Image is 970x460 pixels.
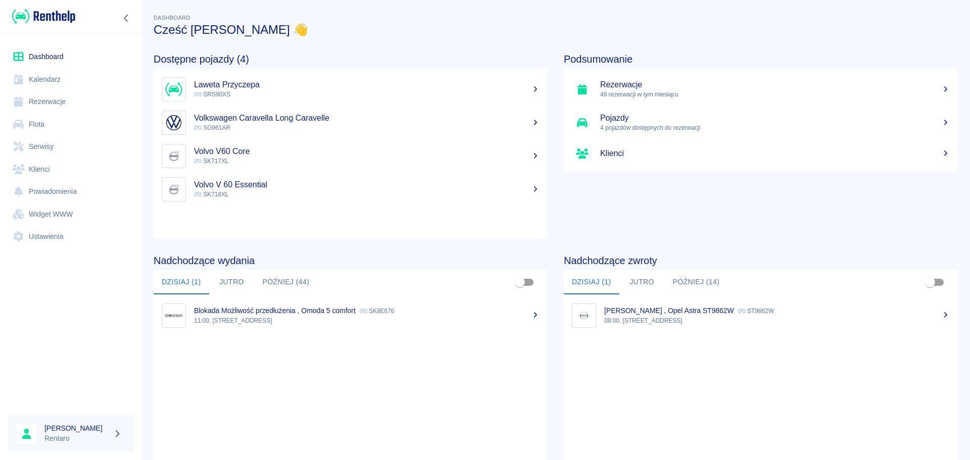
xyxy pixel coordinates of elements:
[8,158,134,181] a: Klienci
[8,45,134,68] a: Dashboard
[8,113,134,136] a: Flota
[154,173,548,206] a: ImageVolvo V 60 Essential SK718XL
[360,308,395,315] p: SK8E676
[12,8,75,25] img: Renthelp logo
[44,433,109,444] p: Rentaro
[209,270,255,294] button: Jutro
[194,158,229,165] span: SK717XL
[44,423,109,433] h6: [PERSON_NAME]
[154,298,548,332] a: ImageBlokada Możliwość przedłużenia , Omoda 5 comfort SK8E67611:00, [STREET_ADDRESS]
[920,273,940,292] span: Pokaż przypisane tylko do mnie
[604,316,950,325] p: 08:00, [STREET_ADDRESS]
[604,306,734,315] p: [PERSON_NAME] , Opel Astra ST9862W
[600,113,950,123] h5: Pojazdy
[164,180,183,199] img: Image
[564,254,958,267] h4: Nadchodzące zwroty
[564,106,958,139] a: Pojazdy4 pojazdów dostępnych do rezerwacji
[164,80,183,99] img: Image
[154,53,548,65] h4: Dostępne pojazdy (4)
[194,91,230,98] span: SRS90XS
[194,80,540,90] h5: Laweta Przyczepa
[194,316,540,325] p: 11:00, [STREET_ADDRESS]
[154,139,548,173] a: ImageVolvo V60 Core SK717XL
[194,191,229,198] span: SK718XL
[154,23,958,37] h3: Cześć [PERSON_NAME] 👋
[194,180,540,190] h5: Volvo V 60 Essential
[194,124,230,131] span: SG961AR
[665,270,728,294] button: Później (14)
[574,306,594,325] img: Image
[564,53,958,65] h4: Podsumowanie
[8,8,75,25] a: Renthelp logo
[8,203,134,226] a: Widget WWW
[194,113,540,123] h5: Volkswagen Caravella Long Caravelle
[164,113,183,132] img: Image
[600,90,950,99] p: 49 rezerwacji w tym miesiącu
[154,254,548,267] h4: Nadchodzące wydania
[738,308,774,315] p: ST9862W
[164,146,183,166] img: Image
[164,306,183,325] img: Image
[600,148,950,159] h5: Klienci
[154,15,190,21] span: Dashboard
[510,273,529,292] span: Pokaż przypisane tylko do mnie
[8,68,134,91] a: Kalendarz
[154,270,209,294] button: Dzisiaj (1)
[600,80,950,90] h5: Rezerwacje
[8,90,134,113] a: Rezerwacje
[119,12,134,25] button: Zwiń nawigację
[8,180,134,203] a: Powiadomienia
[564,270,619,294] button: Dzisiaj (1)
[154,106,548,139] a: ImageVolkswagen Caravella Long Caravelle SG961AR
[255,270,318,294] button: Później (44)
[564,139,958,168] a: Klienci
[619,270,665,294] button: Jutro
[600,123,950,132] p: 4 pojazdów dostępnych do rezerwacji
[194,306,356,315] p: Blokada Możliwość przedłużenia , Omoda 5 comfort
[194,146,540,157] h5: Volvo V60 Core
[564,73,958,106] a: Rezerwacje49 rezerwacji w tym miesiącu
[564,298,958,332] a: Image[PERSON_NAME] , Opel Astra ST9862W ST9862W08:00, [STREET_ADDRESS]
[8,135,134,158] a: Serwisy
[8,225,134,248] a: Ustawienia
[154,73,548,106] a: ImageLaweta Przyczepa SRS90XS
